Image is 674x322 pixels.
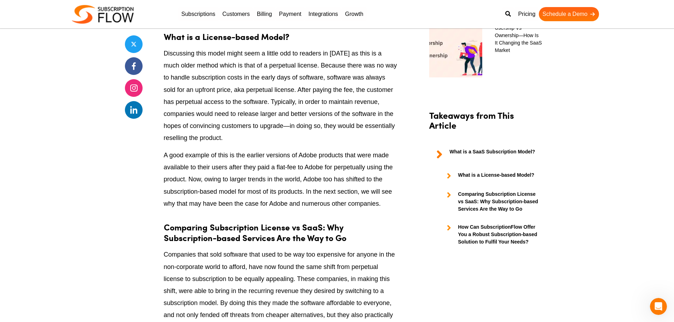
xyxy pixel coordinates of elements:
[219,7,253,21] a: Customers
[514,7,539,21] a: Pricing
[450,148,535,161] strong: What is a SaaS Subscription Model?
[488,24,542,54] a: Usership Vs Ownership—How Is It Changing the SaaS Market
[276,7,305,21] a: Payment
[178,7,219,21] a: Subscriptions
[440,171,542,180] a: What is a License-based Model?
[164,221,346,244] strong: Comparing Subscription License vs SaaS: Why Subscription-based Services Are the Way to Go
[458,171,535,180] strong: What is a License-based Model?
[341,7,367,21] a: Growth
[458,191,542,213] strong: Comparing Subscription License vs SaaS: Why Subscription-based Services Are the Way to Go
[429,148,542,161] a: What is a SaaS Subscription Model?
[429,110,542,138] h2: Takeaways from This Article
[164,149,397,210] p: A good example of this is the earlier versions of Adobe products that were made available to thei...
[305,7,342,21] a: Integrations
[164,30,289,42] strong: What is a License-based Model?
[253,7,276,21] a: Billing
[458,223,542,246] strong: How Can SubscriptionFlow Offer You a Robust Subscription-based Solution to Fulfil Your Needs?
[429,24,482,77] img: Usership Vs Ownership
[539,7,599,21] a: Schedule a Demo
[440,191,542,213] a: Comparing Subscription License vs SaaS: Why Subscription-based Services Are the Way to Go
[164,47,397,144] p: Discussing this model might seem a little odd to readers in [DATE] as this is a much older method...
[650,298,667,315] iframe: Intercom live chat
[440,223,542,246] a: How Can SubscriptionFlow Offer You a Robust Subscription-based Solution to Fulfil Your Needs?
[72,5,134,24] img: Subscriptionflow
